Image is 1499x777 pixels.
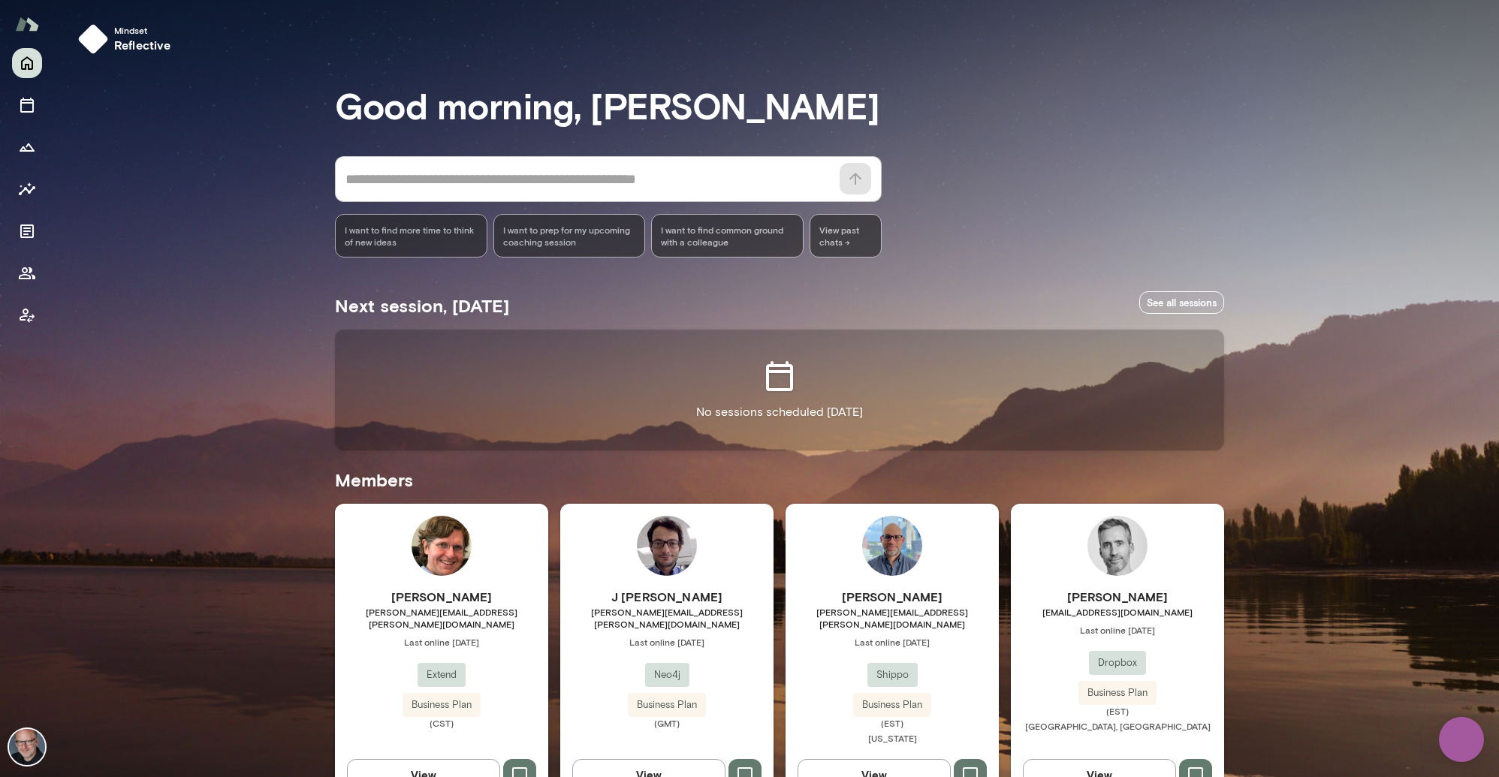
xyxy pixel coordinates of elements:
[114,24,171,36] span: Mindset
[114,36,171,54] h6: reflective
[335,294,509,318] h5: Next session, [DATE]
[335,606,548,630] span: [PERSON_NAME][EMAIL_ADDRESS][PERSON_NAME][DOMAIN_NAME]
[12,174,42,204] button: Insights
[12,90,42,120] button: Sessions
[637,516,697,576] img: J Barrasa
[868,733,917,743] span: [US_STATE]
[335,636,548,648] span: Last online [DATE]
[1011,588,1224,606] h6: [PERSON_NAME]
[560,606,774,630] span: [PERSON_NAME][EMAIL_ADDRESS][PERSON_NAME][DOMAIN_NAME]
[493,214,646,257] div: I want to prep for my upcoming coaching session
[560,588,774,606] h6: J [PERSON_NAME]
[645,667,689,682] span: Neo4j
[412,516,472,576] img: Jonathan Sims
[335,588,548,606] h6: [PERSON_NAME]
[696,403,863,421] p: No sessions scheduled [DATE]
[1139,291,1224,315] a: See all sessions
[1089,655,1146,670] span: Dropbox
[810,214,882,257] span: View past chats ->
[1011,705,1224,717] span: (EST)
[786,606,999,630] span: [PERSON_NAME][EMAIL_ADDRESS][PERSON_NAME][DOMAIN_NAME]
[12,300,42,330] button: Client app
[503,224,636,248] span: I want to prep for my upcoming coaching session
[15,10,39,38] img: Mento
[1025,721,1211,731] span: [GEOGRAPHIC_DATA], [GEOGRAPHIC_DATA]
[862,516,922,576] img: Neil Patel
[560,636,774,648] span: Last online [DATE]
[403,697,481,712] span: Business Plan
[72,18,183,60] button: Mindsetreflective
[335,468,1224,492] h5: Members
[335,214,487,257] div: I want to find more time to think of new ideas
[1087,516,1148,576] img: George Baier IV
[345,224,478,248] span: I want to find more time to think of new ideas
[1011,624,1224,636] span: Last online [DATE]
[786,717,999,729] span: (EST)
[78,24,108,54] img: mindset
[628,697,706,712] span: Business Plan
[1078,685,1157,700] span: Business Plan
[335,717,548,729] span: (CST)
[867,667,918,682] span: Shippo
[12,216,42,246] button: Documents
[661,224,794,248] span: I want to find common ground with a colleague
[9,729,45,765] img: Nick Gould
[853,697,931,712] span: Business Plan
[560,717,774,729] span: (GMT)
[12,132,42,162] button: Growth Plan
[1011,606,1224,618] span: [EMAIL_ADDRESS][DOMAIN_NAME]
[786,588,999,606] h6: [PERSON_NAME]
[12,48,42,78] button: Home
[418,667,466,682] span: Extend
[651,214,804,257] div: I want to find common ground with a colleague
[12,258,42,288] button: Members
[786,636,999,648] span: Last online [DATE]
[335,84,1224,126] h3: Good morning, [PERSON_NAME]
